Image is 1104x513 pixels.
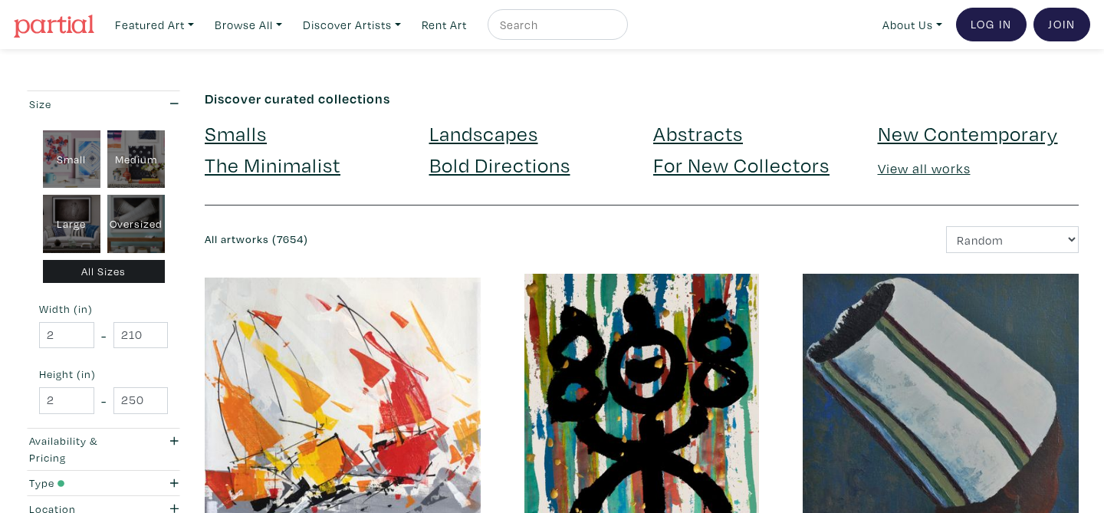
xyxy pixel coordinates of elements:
[39,369,168,380] small: Height (in)
[29,475,136,492] div: Type
[29,96,136,113] div: Size
[415,9,474,41] a: Rent Art
[205,90,1079,107] h6: Discover curated collections
[101,325,107,346] span: -
[107,195,165,253] div: Oversized
[876,9,949,41] a: About Us
[25,471,182,496] button: Type
[429,120,538,146] a: Landscapes
[653,120,743,146] a: Abstracts
[43,195,100,253] div: Large
[107,130,165,189] div: Medium
[25,91,182,117] button: Size
[39,304,168,314] small: Width (in)
[108,9,201,41] a: Featured Art
[25,429,182,470] button: Availability & Pricing
[429,151,570,178] a: Bold Directions
[653,151,830,178] a: For New Collectors
[43,130,100,189] div: Small
[498,15,613,35] input: Search
[29,432,136,465] div: Availability & Pricing
[1033,8,1090,41] a: Join
[956,8,1027,41] a: Log In
[205,233,630,246] h6: All artworks (7654)
[43,260,165,284] div: All Sizes
[878,120,1058,146] a: New Contemporary
[205,120,267,146] a: Smalls
[878,159,971,177] a: View all works
[208,9,289,41] a: Browse All
[205,151,340,178] a: The Minimalist
[101,390,107,411] span: -
[296,9,408,41] a: Discover Artists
